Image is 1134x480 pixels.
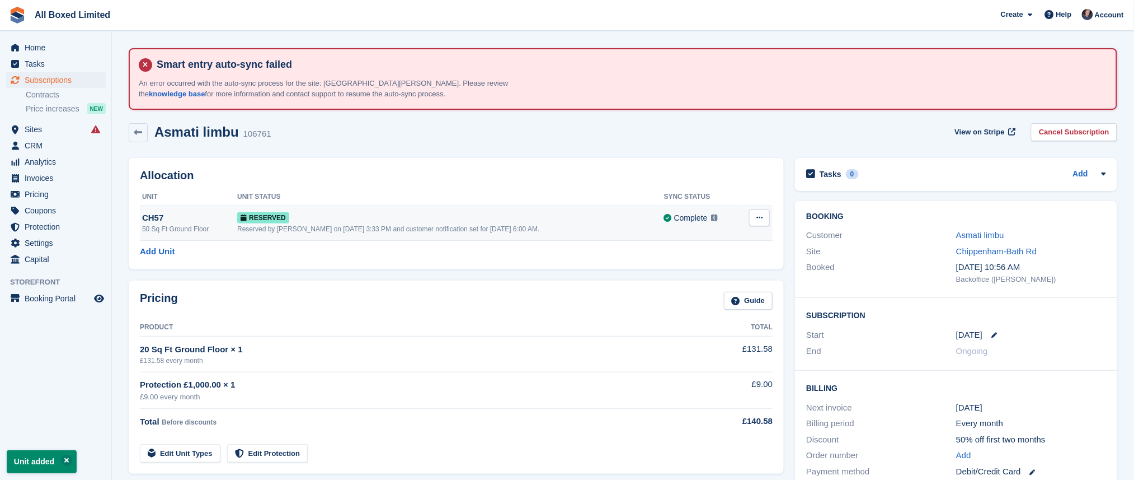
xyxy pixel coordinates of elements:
div: [DATE] [956,402,1106,414]
td: £131.58 [676,337,773,372]
span: Help [1056,9,1072,20]
div: Booked [806,261,956,285]
span: Settings [25,235,92,251]
a: menu [6,170,106,186]
span: CRM [25,138,92,153]
span: Subscriptions [25,72,92,88]
h2: Pricing [140,292,178,310]
h2: Allocation [140,169,773,182]
span: Total [140,417,159,426]
a: menu [6,291,106,306]
a: Contracts [26,90,106,100]
div: Site [806,245,956,258]
span: Sites [25,122,92,137]
span: Protection [25,219,92,235]
a: Chippenham-Bath Rd [956,246,1037,256]
a: Guide [724,292,773,310]
a: menu [6,154,106,170]
a: menu [6,251,106,267]
div: Start [806,329,956,342]
span: Home [25,40,92,55]
div: End [806,345,956,358]
span: Invoices [25,170,92,186]
span: Analytics [25,154,92,170]
div: Payment method [806,465,956,478]
a: menu [6,203,106,218]
a: menu [6,219,106,235]
th: Product [140,319,676,337]
div: 0 [846,169,859,179]
span: Coupons [25,203,92,218]
div: Every month [956,417,1106,430]
a: Asmati limbu [956,230,1004,240]
div: [DATE] 10:56 AM [956,261,1106,274]
h2: Asmati limbu [154,124,239,139]
div: Reserved by [PERSON_NAME] on [DATE] 3:33 PM and customer notification set for [DATE] 6:00 AM. [237,224,664,234]
span: Pricing [25,187,92,202]
div: Discount [806,434,956,446]
div: £9.00 every month [140,392,676,403]
span: Capital [25,251,92,267]
a: menu [6,235,106,251]
div: Protection £1,000.00 × 1 [140,379,676,392]
span: Booking Portal [25,291,92,306]
a: menu [6,72,106,88]
div: 50% off first two months [956,434,1106,446]
span: Ongoing [956,346,988,356]
a: menu [6,56,106,72]
div: 50 Sq Ft Ground Floor [142,224,237,234]
h4: Smart entry auto-sync failed [152,58,1107,71]
span: Before discounts [162,418,217,426]
p: An error occurred with the auto-sync process for the site: [GEOGRAPHIC_DATA][PERSON_NAME]. Please... [139,78,530,100]
a: menu [6,138,106,153]
div: Order number [806,449,956,462]
h2: Booking [806,212,1106,221]
div: Debit/Credit Card [956,465,1106,478]
span: Storefront [10,277,111,288]
p: Unit added [7,450,77,473]
h2: Tasks [820,169,841,179]
div: Complete [674,212,708,224]
div: Next invoice [806,402,956,414]
div: NEW [87,103,106,114]
th: Total [676,319,773,337]
div: Backoffice ([PERSON_NAME]) [956,274,1106,285]
img: Dan Goss [1082,9,1093,20]
a: Price increases NEW [26,102,106,115]
a: menu [6,40,106,55]
div: Customer [806,229,956,242]
div: £131.58 every month [140,356,676,366]
span: Tasks [25,56,92,72]
th: Unit Status [237,188,664,206]
a: Add [956,449,971,462]
a: Add Unit [140,245,175,258]
div: CH57 [142,212,237,225]
i: Smart entry sync failures have occurred [91,125,100,134]
a: Edit Unit Types [140,444,220,463]
a: menu [6,187,106,202]
img: icon-info-grey-7440780725fd019a000dd9b08b2336e03edf1995a4989e88bcd33f0948082b44.svg [711,215,718,221]
a: menu [6,122,106,137]
a: All Boxed Limited [30,6,115,24]
a: Cancel Subscription [1031,123,1117,142]
span: Reserved [237,212,289,223]
a: knowledge base [149,90,205,98]
div: £140.58 [676,415,773,428]
td: £9.00 [676,372,773,408]
img: stora-icon-8386f47178a22dfd0bd8f6a31ec36ba5ce8667c1dd55bd0f319d3a0aa187defe.svg [9,7,26,24]
a: Edit Protection [227,444,308,463]
h2: Subscription [806,309,1106,320]
span: View on Stripe [955,127,1005,138]
a: Add [1073,168,1088,181]
a: View on Stripe [951,123,1018,142]
th: Unit [140,188,237,206]
span: Create [1001,9,1023,20]
div: 106761 [243,128,271,141]
h2: Billing [806,382,1106,393]
div: Billing period [806,417,956,430]
a: Preview store [92,292,106,305]
div: 20 Sq Ft Ground Floor × 1 [140,343,676,356]
th: Sync Status [664,188,740,206]
span: Price increases [26,104,79,114]
span: Account [1095,10,1124,21]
